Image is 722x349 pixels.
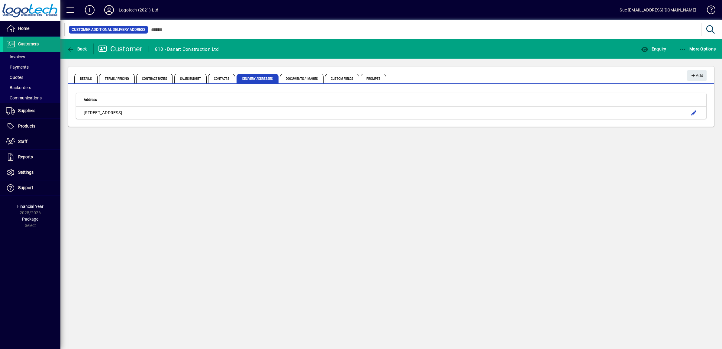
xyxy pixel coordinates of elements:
[689,108,699,118] button: Edit
[280,74,324,83] span: Documents / Images
[237,74,279,83] span: Delivery Addresses
[18,41,39,46] span: Customers
[67,47,87,51] span: Back
[679,47,716,51] span: More Options
[84,96,97,103] span: Address
[18,26,29,31] span: Home
[18,170,34,175] span: Settings
[3,103,60,118] a: Suppliers
[98,44,143,54] div: Customer
[3,134,60,149] a: Staff
[3,93,60,103] a: Communications
[155,44,219,54] div: 810 - Danart Construction Ltd
[641,47,666,51] span: Enquiry
[17,204,44,209] span: Financial Year
[6,85,31,90] span: Backorders
[6,95,42,100] span: Communications
[3,119,60,134] a: Products
[18,185,33,190] span: Support
[3,21,60,36] a: Home
[136,74,172,83] span: Contract Rates
[3,180,60,196] a: Support
[6,65,29,69] span: Payments
[60,44,94,54] app-page-header-button: Back
[3,150,60,165] a: Reports
[3,72,60,82] a: Quotes
[18,108,35,113] span: Suppliers
[678,44,717,54] button: More Options
[72,27,145,33] span: Customer Additional Delivery Address
[6,54,25,59] span: Invoices
[80,5,99,15] button: Add
[119,5,158,15] div: Logotech (2021) Ltd
[361,74,386,83] span: Prompts
[99,5,119,15] button: Profile
[76,107,667,119] td: [STREET_ADDRESS]
[174,74,207,83] span: Sales Budget
[3,165,60,180] a: Settings
[687,70,707,81] button: Add
[99,74,135,83] span: Terms / Pricing
[74,74,98,83] span: Details
[640,44,668,54] button: Enquiry
[690,71,703,81] span: Add
[18,139,27,144] span: Staff
[65,44,89,54] button: Back
[325,74,359,83] span: Custom Fields
[702,1,714,21] a: Knowledge Base
[208,74,235,83] span: Contacts
[3,62,60,72] a: Payments
[22,217,38,221] span: Package
[620,5,696,15] div: Sue [EMAIL_ADDRESS][DOMAIN_NAME]
[18,154,33,159] span: Reports
[18,124,35,128] span: Products
[3,82,60,93] a: Backorders
[3,52,60,62] a: Invoices
[6,75,23,80] span: Quotes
